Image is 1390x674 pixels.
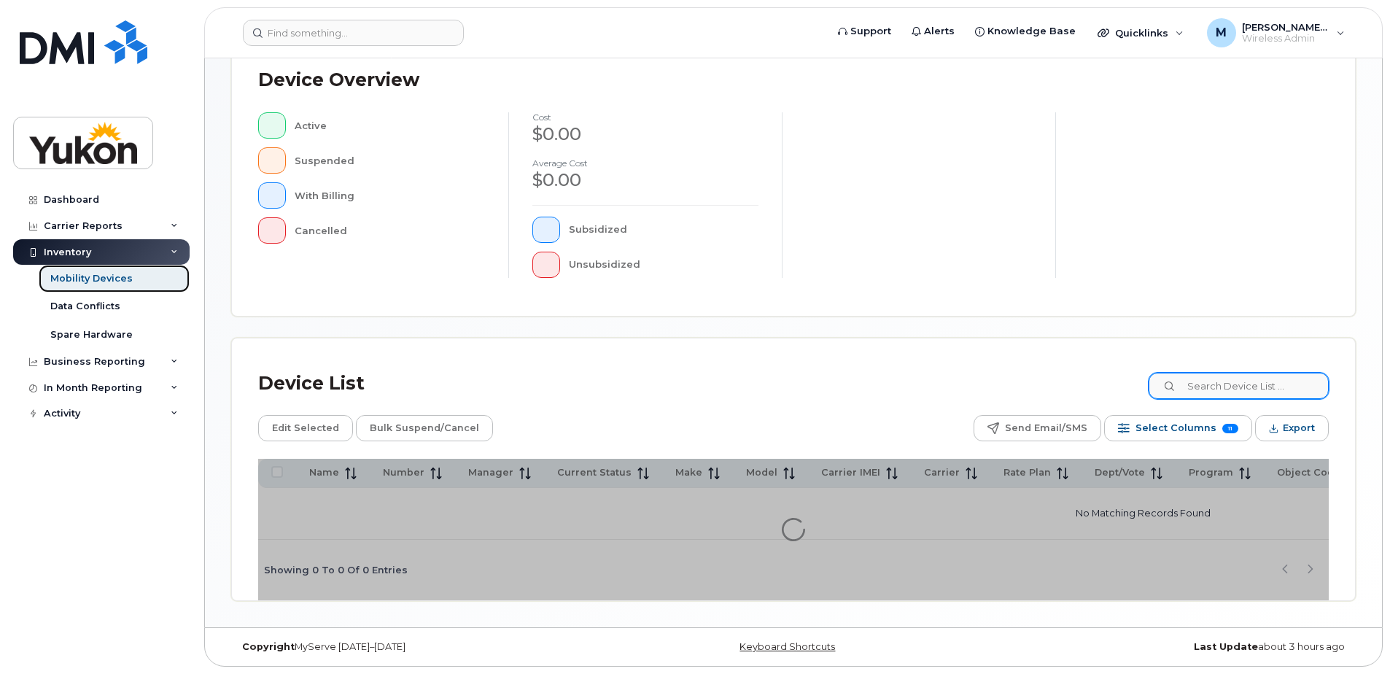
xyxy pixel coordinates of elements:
span: Support [850,24,891,39]
div: Quicklinks [1087,18,1194,47]
input: Search Device List ... [1149,373,1329,399]
button: Select Columns 11 [1104,415,1252,441]
a: Alerts [901,17,965,46]
div: Device List [258,365,365,403]
span: M [1216,24,1227,42]
div: Device Overview [258,61,419,99]
div: MyServe [DATE]–[DATE] [231,641,606,653]
span: Send Email/SMS [1005,417,1087,439]
strong: Last Update [1194,641,1258,652]
span: [PERSON_NAME].[PERSON_NAME] [1242,21,1329,33]
span: Wireless Admin [1242,33,1329,44]
a: Keyboard Shortcuts [739,641,835,652]
div: Active [295,112,486,139]
span: 11 [1222,424,1238,433]
input: Find something... [243,20,464,46]
a: Knowledge Base [965,17,1086,46]
span: Bulk Suspend/Cancel [370,417,479,439]
span: Select Columns [1135,417,1216,439]
button: Export [1255,415,1329,441]
div: Subsidized [569,217,759,243]
span: Export [1283,417,1315,439]
button: Edit Selected [258,415,353,441]
span: Quicklinks [1115,27,1168,39]
div: $0.00 [532,168,758,193]
div: Suspended [295,147,486,174]
button: Send Email/SMS [974,415,1101,441]
h4: cost [532,112,758,122]
h4: Average cost [532,158,758,168]
div: With Billing [295,182,486,209]
span: Alerts [924,24,955,39]
span: Knowledge Base [987,24,1076,39]
a: Support [828,17,901,46]
div: Mitchel.Williams [1197,18,1355,47]
div: $0.00 [532,122,758,147]
strong: Copyright [242,641,295,652]
div: about 3 hours ago [981,641,1356,653]
div: Unsubsidized [569,252,759,278]
span: Edit Selected [272,417,339,439]
button: Bulk Suspend/Cancel [356,415,493,441]
div: Cancelled [295,217,486,244]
